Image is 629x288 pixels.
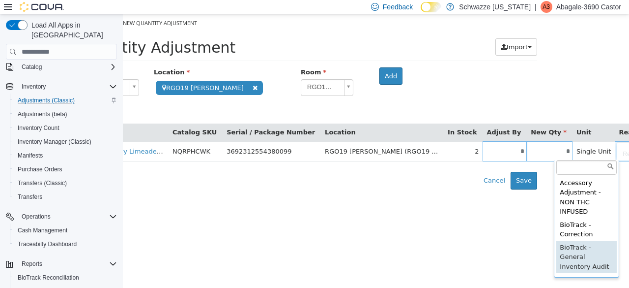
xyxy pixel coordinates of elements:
span: Load All Apps in [GEOGRAPHIC_DATA] [28,20,117,40]
a: Transfers (Classic) [14,177,71,189]
span: Reports [22,260,42,268]
span: Adjustments (beta) [18,110,67,118]
span: Transfers [18,193,42,201]
button: Inventory [2,80,121,94]
p: Schwazze [US_STATE] [459,1,531,13]
span: A3 [543,1,550,13]
span: Inventory Count [18,124,59,132]
span: Inventory Manager (Classic) [14,136,117,148]
button: Cash Management [10,224,121,237]
a: Traceabilty Dashboard [14,238,81,250]
span: Transfers (Classic) [14,177,117,189]
span: Cash Management [14,224,117,236]
div: BioTrack - Moisture Loss [433,259,494,282]
button: Manifests [10,149,121,162]
span: Feedback [383,2,413,12]
span: Operations [22,213,51,221]
span: Traceabilty Dashboard [14,238,117,250]
button: Transfers [10,190,121,204]
button: Catalog [18,61,46,73]
span: BioTrack Reconciliation [18,274,79,282]
a: Purchase Orders [14,163,66,175]
span: Operations [18,211,117,223]
a: Transfers [14,191,46,203]
div: Abagale-3690 Castor [541,1,552,13]
span: Adjustments (beta) [14,108,117,120]
span: Transfers (Classic) [18,179,67,187]
button: Inventory [18,81,50,93]
button: Catalog [2,60,121,74]
span: Cash Management [18,226,67,234]
span: Inventory Manager (Classic) [18,138,91,146]
span: Transfers [14,191,117,203]
span: Inventory [18,81,117,93]
span: Reports [18,258,117,270]
span: Purchase Orders [18,165,62,173]
span: Catalog [18,61,117,73]
a: Adjustments (beta) [14,108,71,120]
button: Reports [18,258,46,270]
a: BioTrack Reconciliation [14,272,83,284]
span: Catalog [22,63,42,71]
button: Transfers (Classic) [10,176,121,190]
img: Cova [20,2,64,12]
div: BioTrack - General Inventory Audit [433,227,494,259]
a: Manifests [14,150,47,161]
span: Purchase Orders [14,163,117,175]
button: BioTrack Reconciliation [10,271,121,285]
button: Traceabilty Dashboard [10,237,121,251]
div: BioTrack - Correction [433,204,494,227]
span: Manifests [18,152,43,160]
span: Inventory Count [14,122,117,134]
span: Adjustments (Classic) [14,95,117,106]
button: Operations [2,210,121,224]
p: | [535,1,537,13]
button: Inventory Count [10,121,121,135]
div: Accessory Adjustment - NON THC INFUSED [433,162,494,204]
span: BioTrack Reconciliation [14,272,117,284]
span: Adjustments (Classic) [18,96,75,104]
p: Abagale-3690 Castor [556,1,621,13]
a: Adjustments (Classic) [14,95,79,106]
button: Inventory Manager (Classic) [10,135,121,149]
button: Adjustments (beta) [10,107,121,121]
a: Inventory Count [14,122,63,134]
a: Cash Management [14,224,71,236]
span: Inventory [22,83,46,91]
input: Dark Mode [421,2,441,12]
a: Inventory Manager (Classic) [14,136,95,148]
button: Purchase Orders [10,162,121,176]
button: Adjustments (Classic) [10,94,121,107]
span: Traceabilty Dashboard [18,240,77,248]
span: Manifests [14,150,117,161]
button: Operations [18,211,55,223]
button: Reports [2,257,121,271]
